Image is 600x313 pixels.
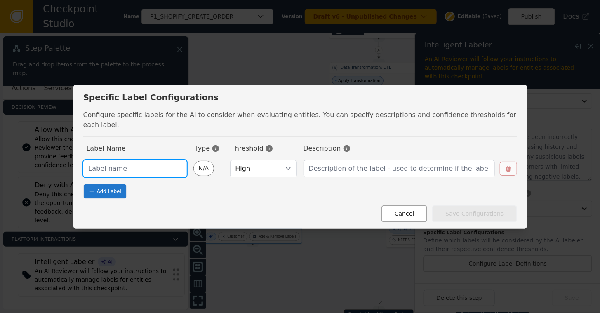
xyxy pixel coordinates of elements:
span: Add Label [97,188,121,195]
div: Type [195,144,225,153]
div: N/A [199,164,209,173]
div: Threshold [231,144,296,153]
div: Label Name [87,144,188,153]
button: Add Label [83,184,127,199]
div: Description [304,144,514,153]
input: Label name [83,160,187,177]
h2: Specific Label Configurations [83,91,219,104]
p: Configure specific labels for the AI to consider when evaluating entities. You can specify descri... [83,110,517,130]
button: Cancel [381,205,427,222]
input: Description of the label - used to determine if the label should be active or inactive for the en... [304,160,495,177]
